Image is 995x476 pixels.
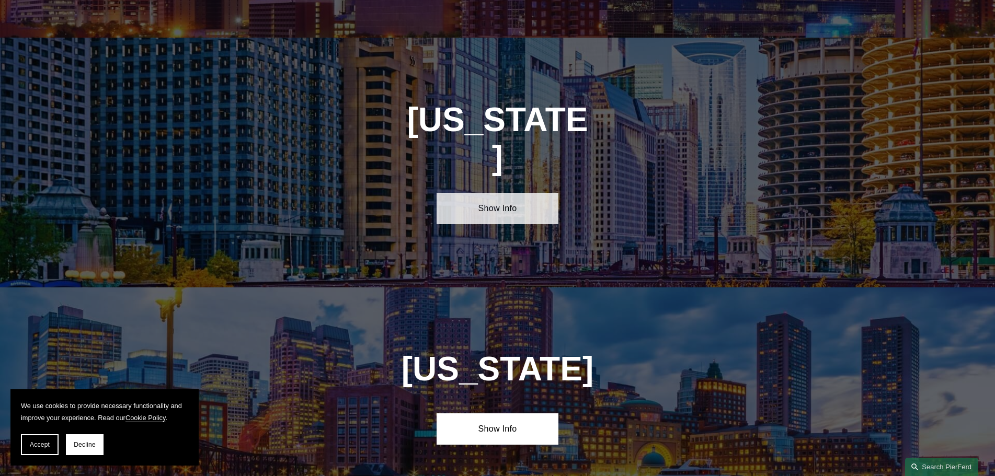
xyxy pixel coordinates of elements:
button: Accept [21,434,59,455]
h1: [US_STATE] [345,350,650,388]
p: We use cookies to provide necessary functionality and improve your experience. Read our . [21,400,188,424]
a: Cookie Policy [125,414,166,422]
span: Decline [74,441,96,448]
a: Search this site [905,458,978,476]
a: Show Info [437,413,558,445]
button: Decline [66,434,104,455]
span: Accept [30,441,50,448]
section: Cookie banner [10,389,199,466]
a: Show Info [437,193,558,224]
h1: [US_STATE] [406,101,589,177]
